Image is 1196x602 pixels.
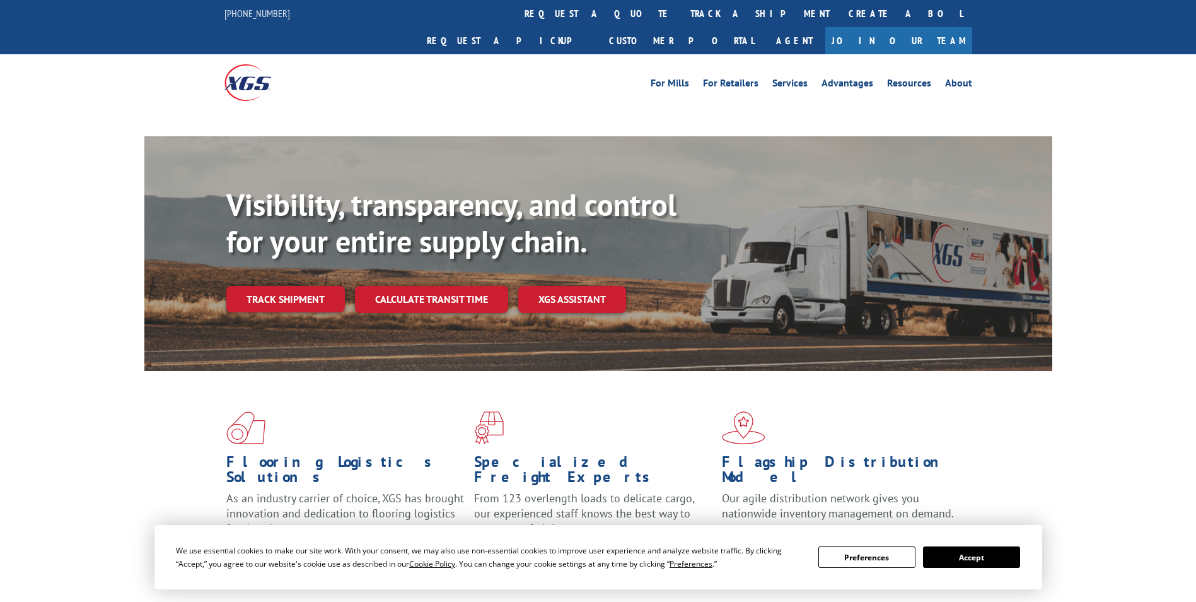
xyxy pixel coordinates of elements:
a: Request a pickup [417,27,600,54]
a: Calculate transit time [355,286,508,313]
a: Advantages [822,78,873,92]
button: Preferences [818,546,915,568]
a: Services [772,78,808,92]
img: xgs-icon-focused-on-flooring-red [474,411,504,444]
a: Track shipment [226,286,345,312]
a: Resources [887,78,931,92]
h1: Specialized Freight Experts [474,454,712,491]
p: From 123 overlength loads to delicate cargo, our experienced staff knows the best way to move you... [474,491,712,547]
a: For Mills [651,78,689,92]
a: Agent [763,27,825,54]
h1: Flagship Distribution Model [722,454,960,491]
a: [PHONE_NUMBER] [224,7,290,20]
a: About [945,78,972,92]
a: XGS ASSISTANT [518,286,626,313]
span: As an industry carrier of choice, XGS has brought innovation and dedication to flooring logistics... [226,491,464,536]
a: Join Our Team [825,27,972,54]
div: Cookie Consent Prompt [154,525,1042,589]
b: Visibility, transparency, and control for your entire supply chain. [226,185,676,261]
h1: Flooring Logistics Solutions [226,454,465,491]
span: Our agile distribution network gives you nationwide inventory management on demand. [722,491,954,521]
img: xgs-icon-total-supply-chain-intelligence-red [226,411,265,444]
button: Accept [923,546,1020,568]
img: xgs-icon-flagship-distribution-model-red [722,411,765,444]
span: Preferences [670,558,712,569]
a: For Retailers [703,78,758,92]
div: We use essential cookies to make our site work. With your consent, we may also use non-essential ... [176,544,803,570]
a: Customer Portal [600,27,763,54]
span: Cookie Policy [409,558,455,569]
